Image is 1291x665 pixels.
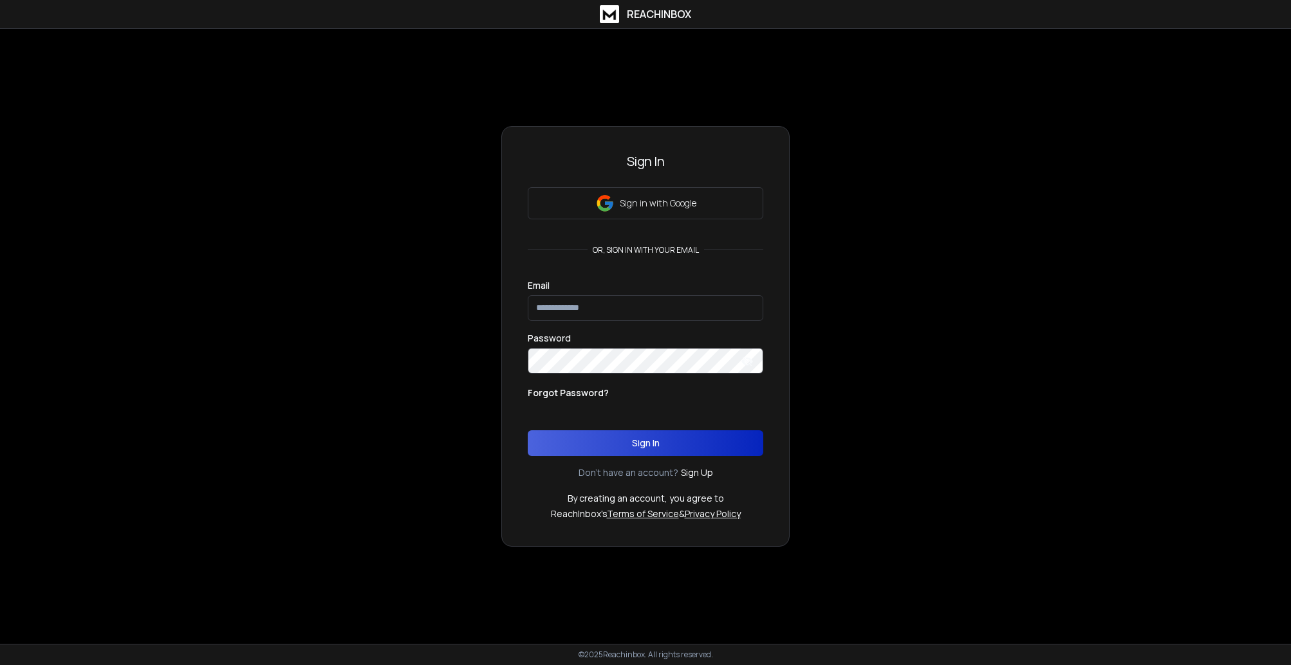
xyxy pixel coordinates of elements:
[685,507,741,520] a: Privacy Policy
[579,466,678,479] p: Don't have an account?
[528,387,609,399] p: Forgot Password?
[600,5,691,23] a: ReachInbox
[528,430,763,456] button: Sign In
[600,5,619,23] img: logo
[607,507,679,520] a: Terms of Service
[627,6,691,22] h1: ReachInbox
[528,334,571,343] label: Password
[579,650,713,660] p: © 2025 Reachinbox. All rights reserved.
[528,152,763,170] h3: Sign In
[528,187,763,219] button: Sign in with Google
[551,507,741,520] p: ReachInbox's &
[620,197,696,210] p: Sign in with Google
[588,245,704,255] p: or, sign in with your email
[528,281,550,290] label: Email
[681,466,713,479] a: Sign Up
[568,492,724,505] p: By creating an account, you agree to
